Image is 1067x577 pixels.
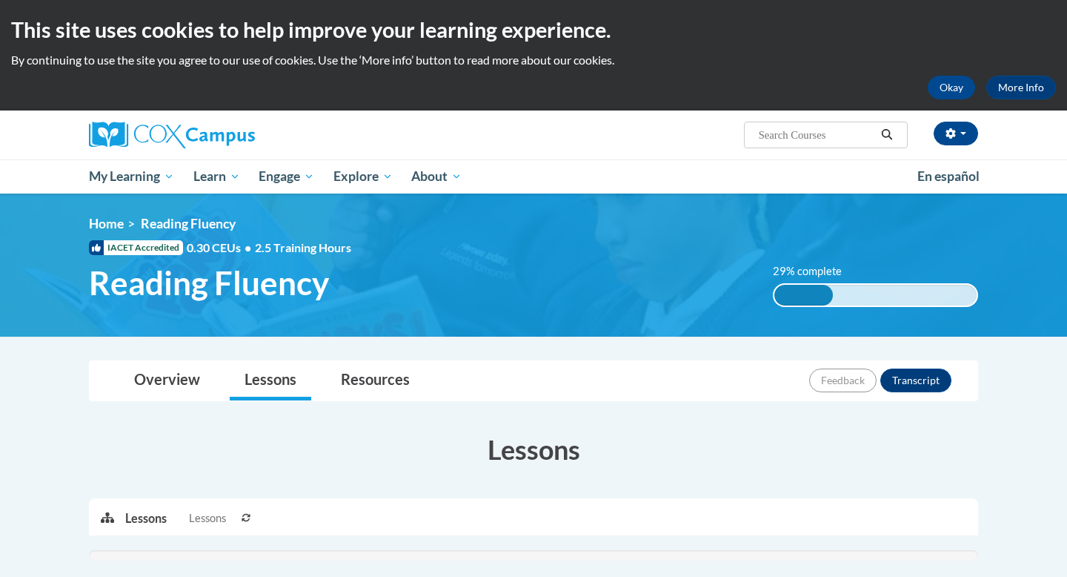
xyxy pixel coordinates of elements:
button: Search [876,126,898,144]
p: By continuing to use the site you agree to our use of cookies. Use the ‘More info’ button to read... [11,52,1056,68]
button: Account Settings [934,122,978,145]
span: • [245,240,251,254]
span: About [411,168,462,185]
img: Cox Campus [89,122,255,148]
a: Learn [184,159,250,194]
a: Resources [326,361,425,400]
span: My Learning [89,168,174,185]
h3: Lessons [89,431,978,468]
label: 29% complete [773,263,858,280]
span: Engage [259,168,314,185]
span: Reading Fluency [141,216,236,231]
h2: This site uses cookies to help improve your learning experience. [11,15,1056,44]
span: Reading Fluency [89,263,329,303]
p: Lessons [125,510,167,527]
div: 29% complete [774,285,833,306]
span: Lessons [189,510,226,527]
button: Transcript [880,369,951,392]
button: Feedback [809,369,877,392]
input: Search Courses [757,126,876,144]
span: Learn [193,168,240,185]
a: En español [908,161,989,192]
a: Cox Campus [89,122,370,148]
a: About [402,159,472,194]
a: Lessons [230,361,311,400]
a: Explore [324,159,402,194]
a: Engage [249,159,324,194]
span: Explore [333,168,393,185]
a: Overview [119,361,215,400]
div: Main menu [67,159,1000,194]
span: 2.5 Training Hours [255,240,351,254]
a: Home [89,216,124,231]
a: More Info [986,76,1056,99]
span: IACET Accredited [89,240,183,255]
a: My Learning [79,159,184,194]
span: 0.30 CEUs [187,240,255,256]
span: En español [917,168,980,184]
button: Okay [928,76,975,99]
